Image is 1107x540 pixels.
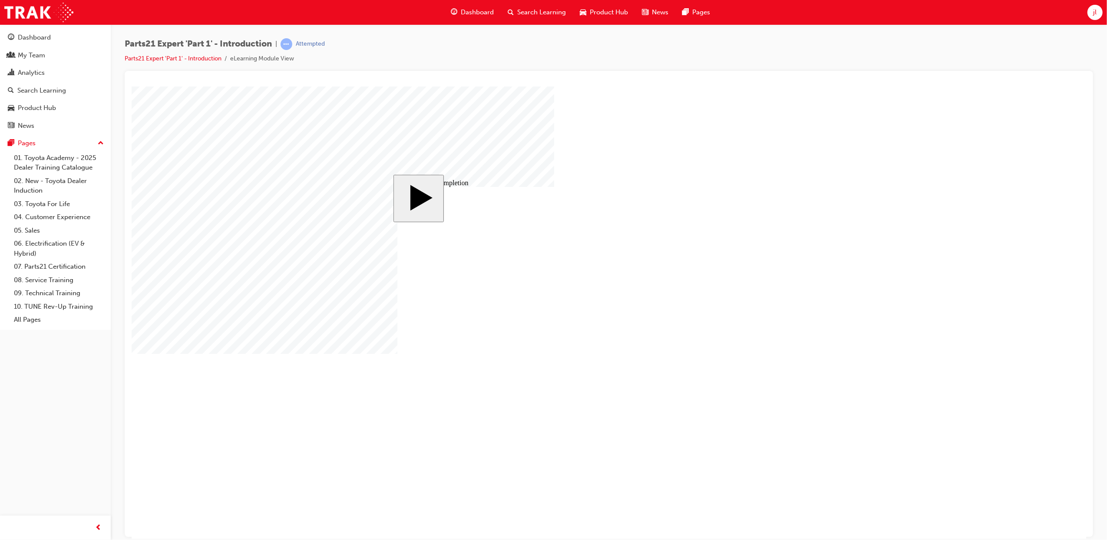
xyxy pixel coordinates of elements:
[10,260,107,273] a: 07. Parts21 Certification
[501,3,573,21] a: search-iconSearch Learning
[262,88,693,364] div: Series_2: Cluster_1 Start Course
[508,7,514,18] span: search-icon
[18,103,56,113] div: Product Hub
[8,34,14,42] span: guage-icon
[281,38,292,50] span: learningRecordVerb_ATTEMPT-icon
[3,83,107,99] a: Search Learning
[10,210,107,224] a: 04. Customer Experience
[590,7,628,17] span: Product Hub
[296,40,325,48] div: Attempted
[8,140,14,147] span: pages-icon
[3,135,107,151] button: Pages
[8,104,14,112] span: car-icon
[682,7,689,18] span: pages-icon
[3,47,107,63] a: My Team
[18,121,34,131] div: News
[10,151,107,174] a: 01. Toyota Academy - 2025 Dealer Training Catalogue
[10,313,107,327] a: All Pages
[18,33,51,43] div: Dashboard
[18,50,45,60] div: My Team
[8,52,14,60] span: people-icon
[96,523,102,533] span: prev-icon
[18,68,45,78] div: Analytics
[517,7,566,17] span: Search Learning
[17,86,66,96] div: Search Learning
[10,273,107,287] a: 08. Service Training
[125,55,221,62] a: Parts21 Expert 'Part 1' - Introduction
[3,118,107,134] a: News
[8,122,14,130] span: news-icon
[10,237,107,260] a: 06. Electrification (EV & Hybrid)
[10,287,107,300] a: 09. Technical Training
[10,197,107,211] a: 03. Toyota For Life
[652,7,668,17] span: News
[635,3,675,21] a: news-iconNews
[8,69,14,77] span: chart-icon
[98,138,104,149] span: up-icon
[4,3,73,22] img: Trak
[573,3,635,21] a: car-iconProduct Hub
[580,7,586,18] span: car-icon
[10,300,107,313] a: 10. TUNE Rev-Up Training
[275,39,277,49] span: |
[461,7,494,17] span: Dashboard
[262,88,312,136] button: Start
[10,224,107,237] a: 05. Sales
[10,174,107,197] a: 02. New - Toyota Dealer Induction
[8,87,14,95] span: search-icon
[3,100,107,116] a: Product Hub
[3,28,107,135] button: DashboardMy TeamAnalyticsSearch LearningProduct HubNews
[642,7,648,18] span: news-icon
[675,3,717,21] a: pages-iconPages
[3,30,107,46] a: Dashboard
[18,138,36,148] div: Pages
[3,65,107,81] a: Analytics
[125,39,272,49] span: Parts21 Expert 'Part 1' - Introduction
[692,7,710,17] span: Pages
[1087,5,1103,20] button: jl
[451,7,457,18] span: guage-icon
[230,54,294,64] li: eLearning Module View
[444,3,501,21] a: guage-iconDashboard
[1093,7,1097,17] span: jl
